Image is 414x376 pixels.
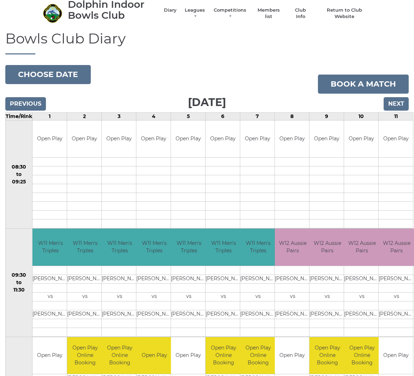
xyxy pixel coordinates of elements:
[5,97,46,111] input: Previous
[309,121,344,158] td: Open Play
[136,310,172,319] td: [PERSON_NAME]
[344,275,380,283] td: [PERSON_NAME]
[206,310,241,319] td: [PERSON_NAME]
[102,112,136,120] td: 3
[32,292,68,301] td: vs
[240,121,274,158] td: Open Play
[344,310,380,319] td: [PERSON_NAME]
[240,337,276,374] td: Open Play Online Booking
[32,310,68,319] td: [PERSON_NAME]
[43,4,62,23] img: Dolphin Indoor Bowls Club
[309,337,345,374] td: Open Play Online Booking
[379,121,413,158] td: Open Play
[344,337,380,374] td: Open Play Online Booking
[171,112,206,120] td: 5
[136,337,172,374] td: Open Play
[67,121,101,158] td: Open Play
[136,112,171,120] td: 4
[184,7,206,20] a: Leagues
[240,310,276,319] td: [PERSON_NAME]
[379,112,413,120] td: 11
[240,112,275,120] td: 7
[164,7,177,13] a: Diary
[136,121,171,158] td: Open Play
[171,292,207,301] td: vs
[102,275,137,283] td: [PERSON_NAME]
[206,229,241,266] td: W11 Men's Triples
[171,229,207,266] td: W11 Men's Triples
[32,229,68,266] td: W11 Men's Triples
[102,292,137,301] td: vs
[379,337,413,374] td: Open Play
[254,7,283,20] a: Members list
[318,75,409,94] a: Book a match
[5,31,409,54] h1: Bowls Club Diary
[67,229,103,266] td: W11 Men's Triples
[6,120,32,229] td: 08:30 to 09:25
[67,112,102,120] td: 2
[102,310,137,319] td: [PERSON_NAME]
[206,337,241,374] td: Open Play Online Booking
[309,292,345,301] td: vs
[275,121,309,158] td: Open Play
[136,229,172,266] td: W11 Men's Triples
[275,275,310,283] td: [PERSON_NAME]
[32,121,67,158] td: Open Play
[384,97,409,111] input: Next
[309,112,344,120] td: 9
[344,121,378,158] td: Open Play
[32,337,67,374] td: Open Play
[32,275,68,283] td: [PERSON_NAME]
[136,275,172,283] td: [PERSON_NAME]
[275,337,309,374] td: Open Play
[275,292,310,301] td: vs
[206,292,241,301] td: vs
[344,112,379,120] td: 10
[102,121,136,158] td: Open Play
[275,112,309,120] td: 8
[206,121,240,158] td: Open Play
[171,275,207,283] td: [PERSON_NAME]
[344,229,380,266] td: W12 Aussie Pairs
[6,229,32,337] td: 09:30 to 11:30
[5,65,91,84] button: Choose date
[67,275,103,283] td: [PERSON_NAME]
[318,7,371,20] a: Return to Club Website
[275,310,310,319] td: [PERSON_NAME]
[102,337,137,374] td: Open Play Online Booking
[309,229,345,266] td: W12 Aussie Pairs
[6,112,32,120] td: Time/Rink
[240,292,276,301] td: vs
[67,337,103,374] td: Open Play Online Booking
[67,292,103,301] td: vs
[240,229,276,266] td: W11 Men's Triples
[206,275,241,283] td: [PERSON_NAME]
[171,121,205,158] td: Open Play
[240,275,276,283] td: [PERSON_NAME]
[275,229,310,266] td: W12 Aussie Pairs
[309,275,345,283] td: [PERSON_NAME]
[344,292,380,301] td: vs
[136,292,172,301] td: vs
[171,310,207,319] td: [PERSON_NAME]
[102,229,137,266] td: W11 Men's Triples
[171,337,205,374] td: Open Play
[32,112,67,120] td: 1
[67,310,103,319] td: [PERSON_NAME]
[213,7,247,20] a: Competitions
[290,7,311,20] a: Club Info
[206,112,240,120] td: 6
[309,310,345,319] td: [PERSON_NAME]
